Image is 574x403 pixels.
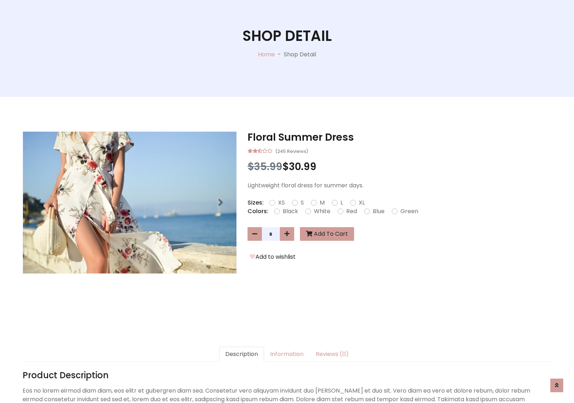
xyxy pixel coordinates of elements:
a: Information [264,347,310,362]
a: Home [258,50,275,58]
h3: Floral Summer Dress [248,131,551,144]
p: Colors: [248,207,268,216]
h4: Product Description [23,370,551,381]
h3: $ [248,161,551,173]
label: Black [283,207,298,216]
a: Reviews (0) [310,347,355,362]
p: Sizes: [248,198,264,207]
a: Description [219,347,264,362]
p: - [275,50,284,59]
p: Shop Detail [284,50,316,59]
label: L [340,198,343,207]
span: 30.99 [289,160,316,174]
h1: Shop Detail [243,27,332,44]
button: Add To Cart [300,227,354,241]
label: Blue [373,207,385,216]
label: White [314,207,330,216]
label: Red [346,207,357,216]
p: Lightweight floral dress for summer days. [248,181,551,190]
label: XL [359,198,365,207]
label: XS [278,198,285,207]
button: Add to wishlist [248,252,298,262]
label: Green [400,207,418,216]
small: (245 Reviews) [275,146,308,155]
label: S [301,198,304,207]
label: M [320,198,325,207]
span: $35.99 [248,160,282,174]
img: Image [23,132,236,273]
